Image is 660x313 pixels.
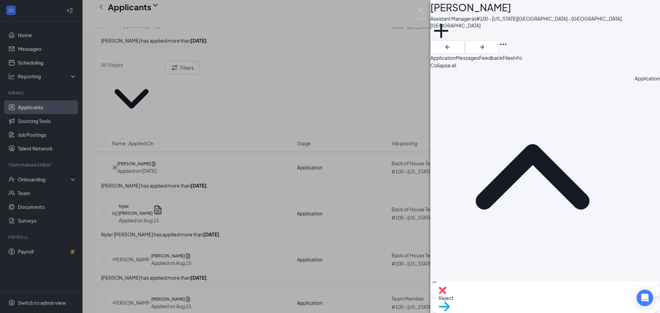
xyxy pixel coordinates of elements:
svg: ChevronUp [430,75,635,279]
span: Feedback [479,55,503,61]
span: Collapse all [430,62,456,69]
button: ArrowLeftNew [430,40,465,54]
div: Application [635,75,660,279]
button: ArrowRight [465,40,499,54]
span: Reject [439,294,652,302]
svg: ArrowRight [478,43,486,51]
span: Info [513,55,522,61]
svg: ArrowLeftNew [443,43,452,51]
svg: Plus [430,20,452,42]
svg: Ellipses [499,40,507,48]
span: Application [430,55,456,61]
span: Messages [456,55,479,61]
span: Files [503,55,513,61]
button: PlusAdd a tag [430,20,452,49]
div: Open Intercom Messenger [637,290,653,306]
div: Assistant Manager at #100 - [US_STATE][GEOGRAPHIC_DATA] - [GEOGRAPHIC_DATA], [GEOGRAPHIC_DATA] [430,15,660,29]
